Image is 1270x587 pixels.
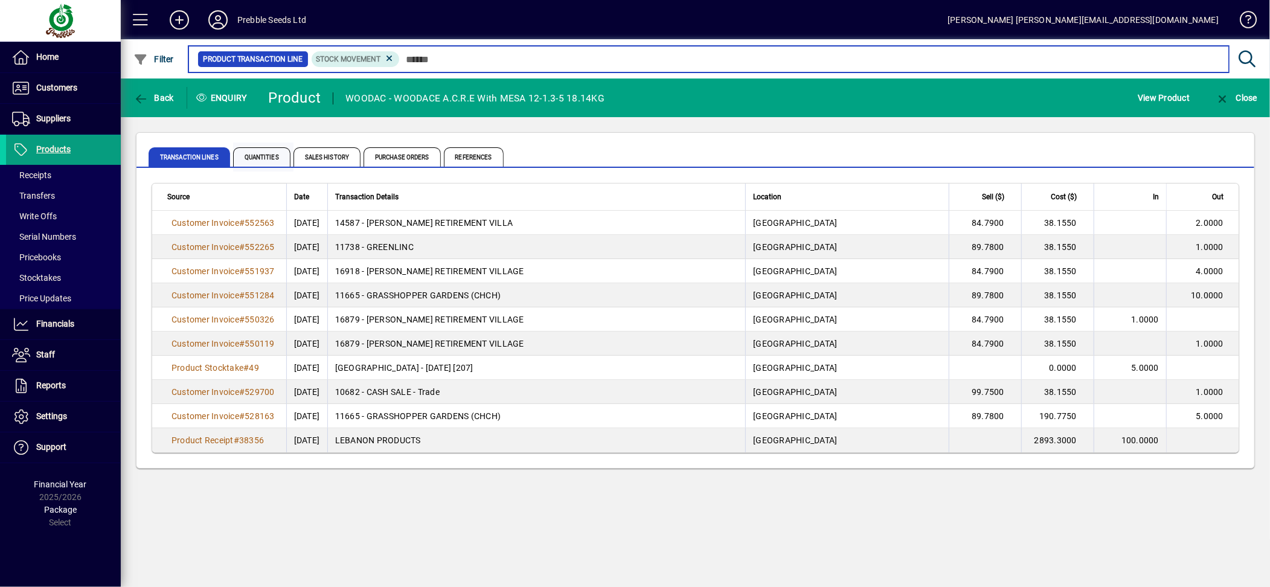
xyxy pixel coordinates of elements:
[327,404,746,428] td: 11665 - GRASSHOPPER GARDENS (CHCH)
[133,54,174,64] span: Filter
[167,361,263,374] a: Product Stocktake#49
[1196,411,1224,421] span: 5.0000
[239,266,245,276] span: #
[172,387,239,397] span: Customer Invoice
[167,216,279,229] a: Customer Invoice#552563
[133,93,174,103] span: Back
[948,10,1219,30] div: [PERSON_NAME] [PERSON_NAME][EMAIL_ADDRESS][DOMAIN_NAME]
[172,363,243,373] span: Product Stocktake
[239,218,245,228] span: #
[36,319,74,329] span: Financials
[753,315,837,324] span: [GEOGRAPHIC_DATA]
[239,339,245,348] span: #
[130,48,177,70] button: Filter
[1021,307,1094,332] td: 38.1550
[949,283,1021,307] td: 89.7800
[36,83,77,92] span: Customers
[167,313,279,326] a: Customer Invoice#550326
[753,242,837,252] span: [GEOGRAPHIC_DATA]
[1021,259,1094,283] td: 38.1550
[172,218,239,228] span: Customer Invoice
[286,356,327,380] td: [DATE]
[312,51,400,67] mat-chip: Product Transaction Type: Stock movement
[6,371,121,401] a: Reports
[316,55,381,63] span: Stock movement
[1231,2,1255,42] a: Knowledge Base
[36,52,59,62] span: Home
[239,242,245,252] span: #
[239,435,264,445] span: 38356
[36,380,66,390] span: Reports
[167,289,279,302] a: Customer Invoice#551284
[294,190,309,204] span: Date
[753,387,837,397] span: [GEOGRAPHIC_DATA]
[1021,235,1094,259] td: 38.1550
[1021,356,1094,380] td: 0.0000
[6,42,121,72] a: Home
[12,273,61,283] span: Stocktakes
[753,339,837,348] span: [GEOGRAPHIC_DATA]
[6,226,121,247] a: Serial Numbers
[949,332,1021,356] td: 84.7900
[36,350,55,359] span: Staff
[286,428,327,452] td: [DATE]
[187,88,260,107] div: Enquiry
[286,307,327,332] td: [DATE]
[327,356,746,380] td: [GEOGRAPHIC_DATA] - [DATE] [207]
[1029,190,1088,204] div: Cost ($)
[753,435,837,445] span: [GEOGRAPHIC_DATA]
[160,9,199,31] button: Add
[1196,387,1224,397] span: 1.0000
[1196,218,1224,228] span: 2.0000
[34,480,87,489] span: Financial Year
[1021,211,1094,235] td: 38.1550
[286,211,327,235] td: [DATE]
[6,206,121,226] a: Write Offs
[121,87,187,109] app-page-header-button: Back
[249,363,260,373] span: 49
[172,290,239,300] span: Customer Invoice
[6,185,121,206] a: Transfers
[6,309,121,339] a: Financials
[245,266,275,276] span: 551937
[286,332,327,356] td: [DATE]
[1202,87,1270,109] app-page-header-button: Close enquiry
[12,191,55,200] span: Transfers
[1051,190,1077,204] span: Cost ($)
[149,147,230,167] span: Transaction Lines
[327,211,746,235] td: 14587 - [PERSON_NAME] RETIREMENT VILLA
[44,505,77,515] span: Package
[957,190,1015,204] div: Sell ($)
[172,315,239,324] span: Customer Invoice
[245,387,275,397] span: 529700
[286,380,327,404] td: [DATE]
[239,387,245,397] span: #
[949,211,1021,235] td: 84.7900
[286,283,327,307] td: [DATE]
[36,411,67,421] span: Settings
[6,104,121,134] a: Suppliers
[364,147,441,167] span: Purchase Orders
[949,404,1021,428] td: 89.7800
[1021,404,1094,428] td: 190.7750
[1021,283,1094,307] td: 38.1550
[172,266,239,276] span: Customer Invoice
[949,235,1021,259] td: 89.7800
[167,409,279,423] a: Customer Invoice#528163
[327,428,746,452] td: LEBANON PRODUCTS
[286,235,327,259] td: [DATE]
[172,435,234,445] span: Product Receipt
[36,144,71,154] span: Products
[6,402,121,432] a: Settings
[1021,332,1094,356] td: 38.1550
[167,385,279,399] a: Customer Invoice#529700
[982,190,1004,204] span: Sell ($)
[167,240,279,254] a: Customer Invoice#552265
[444,147,504,167] span: References
[753,266,837,276] span: [GEOGRAPHIC_DATA]
[1135,87,1193,109] button: View Product
[245,290,275,300] span: 551284
[294,190,320,204] div: Date
[1132,315,1159,324] span: 1.0000
[245,411,275,421] span: 528163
